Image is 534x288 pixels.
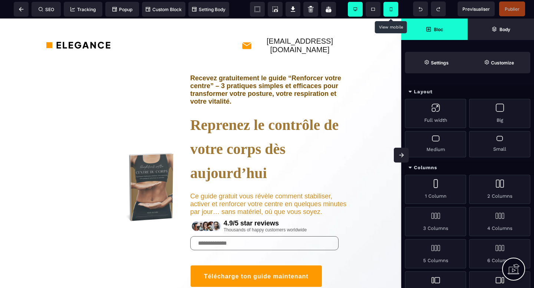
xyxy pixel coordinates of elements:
text: [EMAIL_ADDRESS][DOMAIN_NAME] [252,19,347,36]
div: 4 Columns [469,207,530,236]
div: 5 Columns [405,239,466,268]
span: Open Blocks [401,19,468,40]
div: 6 Columns [469,239,530,268]
div: Medium [405,131,466,157]
span: View components [250,2,265,17]
strong: Bloc [434,27,443,32]
div: 2 Columns [469,175,530,204]
span: Setting Body [192,7,225,12]
div: Small [469,131,530,157]
div: 3 Columns [405,207,466,236]
div: Big [469,99,530,128]
img: b5817189f640a198fbbb5bc8c2515528_10.png [108,81,190,211]
div: Columns [401,161,534,175]
span: Tracking [70,7,96,12]
span: Preview [458,1,495,16]
img: 8aeef015e0ebd4251a34490ffea99928_mail.png [241,22,252,33]
div: 1 Column [405,175,466,204]
strong: Body [500,27,510,32]
img: 36a31ef8dffae9761ab5e8e4264402e5_logo.png [46,21,111,32]
button: Télécharge ton guide maintenant [190,247,322,269]
div: Full width [405,99,466,128]
span: Previsualiser [462,6,490,12]
span: Popup [112,7,132,12]
span: Publier [505,6,520,12]
img: 7ce4f1d884bec3e3122cfe95a8df0004_rating.png [190,200,224,215]
strong: Settings [431,60,449,66]
span: Screenshot [268,2,283,17]
span: Open Style Manager [468,52,530,73]
span: Open Layer Manager [468,19,534,40]
span: Custom Block [146,7,182,12]
div: Layout [401,85,534,99]
strong: Customize [491,60,514,66]
span: Settings [405,52,468,73]
span: SEO [39,7,54,12]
